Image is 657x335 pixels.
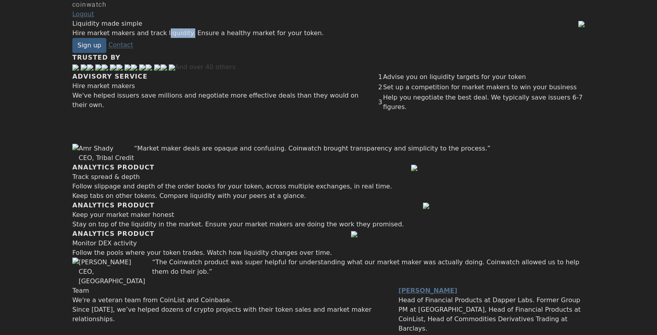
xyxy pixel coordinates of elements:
[79,144,134,153] div: Amr Shady
[131,64,137,71] img: ribbon_logo_white-7d3118bd2a84f99ee21985cd79419e7849142b0d5fcaac96e2d84ef1504fe7d8.svg
[87,64,93,71] img: celo_logo_white-d3789a72d9a2589e63755756b2f3e39d3a65aa0e5071aa52a9ab73c35fe46dca.svg
[134,144,491,163] div: “Market maker deals are opaque and confusing. Coinwatch brought transparency and simplicity to th...
[160,64,167,71] img: tribal_logo_white-f69c3bbc34aac9fc609d38c58a20bca1a072555966fa2d818f0e1e04fb31ba28.svg
[79,258,152,267] div: [PERSON_NAME]
[383,93,584,112] div: Help you negotiate the best deal. We typically save issuers 6-7 figures.
[81,64,87,71] img: optimism_logo-45edccc43eeef8237056d4bce0e8af2fabf0918eb6384f76487863878d78e385.svg
[398,295,585,333] div: Head of Financial Products at Dapper Labs. Former Group PM at [GEOGRAPHIC_DATA], Head of Financia...
[398,286,585,295] a: [PERSON_NAME]
[72,172,392,182] div: Track spread & depth
[152,258,585,286] div: “The Coinwatch product was super helpful for understanding what our market maker was actually doi...
[72,38,106,53] a: Sign up
[423,203,429,209] img: depth_chart-a1c0106d7d80a6fb94d08ba8d803c66f32329258543f0d8926200b6591e2d7de.png
[95,64,102,71] img: celo_logo-f971a049c8cf92cecbe96191b0b8ea7fc2f43e3ccbd67d4013176a55fe4adc7a.svg
[72,73,147,80] span: ADVISORY SERVICE
[72,305,373,324] div: Since [DATE], we’ve helped dozens of crypto projects with their token sales and market maker rela...
[72,201,155,209] span: ANALYTICS PRODUCT
[72,239,332,248] div: Monitor DEX activity
[72,10,94,18] a: Logout
[578,21,585,27] img: header_image-4c536081b868ff06617a9745a70531a2ed2b6ca29358ffb98a39b63ccd39795a.png
[72,220,404,229] div: Stay on top of the liquidity in the market. Ensure your market makers are doing the work they pro...
[411,165,417,171] img: bid_ask_spread_ratios_chart-52669b8dfd3d1cab94c9ad693a1900ed234058dc431f00fe271926348add7a8e.png
[139,64,145,71] img: ribbon_logo-2bda4d9e05f3d8d624680de4677d105d19c0331173bb2b20ffda0e3f54d0370c.svg
[351,231,357,237] img: total_value_locked_chart-df5311699a076e05c00891f785e294ec1390fa603ba8f3fbfc46bf7f68dbddf8.png
[108,41,133,49] a: Contact
[378,98,382,107] div: 3
[72,248,332,258] div: Follow the pools where your token trades. Watch how liquidity changes over time.
[72,54,121,61] span: TRUSTED BY
[154,64,160,71] img: goldfinch_logo-f93c36be430a5cac8a6da42d4a977664074fb6fe99d1cfa7c9349f625d8bb581.svg
[72,81,359,91] div: Hire market makers
[79,267,152,286] div: CEO, [GEOGRAPHIC_DATA]
[72,258,79,286] img: harry_halpin_headshot-6ba8aea178efc5a24263dc9e291ef86450791e1d5e182c90d06f2d8d615093f7.jpg
[72,286,373,295] div: Team
[72,91,359,110] div: We've helped issuers save millions and negotiate more effective deals than they would on their own.
[72,210,404,220] div: Keep your market maker honest
[72,19,578,28] div: Liquidity made simple
[175,62,236,72] div: And over 40 others
[72,182,392,201] div: Follow slippage and depth of the order books for your token, across multiple exchanges, in real t...
[116,64,123,71] img: blur_logo_white-f377e42edadfc89704fff2a46a1cd43a6805c12a275f83f29a6fa53a9dfeac97.png
[125,64,131,71] img: blur_logo-7cea3b96a95eed002a0d7740b13be0ce912c2c80ab0ed123cd5647a5644bd41c.png
[378,83,382,92] div: 2
[102,64,108,71] img: avalanche_logo_white-2ca853a94117896677987424be7aa0dd4bca54619576b90e4f4e313a8702f4a9.svg
[169,64,175,71] img: tribal_logo-0cbe8a32ecb6ac2bd597b9391c241f72cd62864719316f1c7c5c0d0c345a2dfe.svg
[72,295,373,305] div: We're a veteran team from CoinList and Coinbase.
[383,72,526,82] div: Advise you on liquidity targets for your token
[72,64,79,71] img: optimism_logo_white-8e9d63c5aa0537d6ed7b74258619fac69819c0c6c94301f7c1501b4ac9f51907.svg
[79,153,134,163] div: CEO, Tribal Credit
[145,64,152,71] img: goldfinch_logo_white-f282db2399d821c7810c404db36ed6255bcc52476d0ab80f49fe60d05dcb4ffd.svg
[378,72,382,82] div: 1
[72,144,79,163] img: amr_shady_headshot-46379dc3a98939006fa4f647827f79bed133d6fc030c263a633c5946bab6ac8e.jpg
[77,41,101,50] div: Sign up
[383,83,577,92] div: Set up a competition for market makers to win your business
[72,164,155,171] span: ANALYTICS PRODUCT
[72,28,578,38] div: Hire market makers and track liquidity. Ensure a healthy market for your token.
[110,64,116,71] img: avalanche_logo-d47eda9f781d77687dc3297d7507ed9fdc521410cbf92d830b3a44d6e619351b.svg
[72,230,155,237] span: ANALYTICS PRODUCT
[72,191,392,201] div: Keep tabs on other tokens. Compare liquidity with your peers at a glance.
